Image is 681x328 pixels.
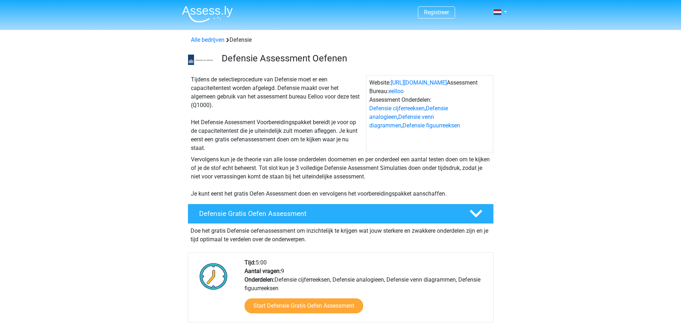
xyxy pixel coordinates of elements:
a: Defensie figuurreeksen [403,122,460,129]
div: Doe het gratis Defensie oefenassessment om inzichtelijk te krijgen wat jouw sterkere en zwakkere ... [188,224,494,244]
b: Aantal vragen: [245,268,281,274]
div: 5:00 9 Defensie cijferreeksen, Defensie analogieen, Defensie venn diagrammen, Defensie figuurreeksen [239,258,493,322]
a: eelloo [389,88,404,95]
a: Start Defensie Gratis Oefen Assessment [245,298,363,313]
div: Tijdens de selectieprocedure van Defensie moet er een capaciteitentest worden afgelegd. Defensie ... [188,75,366,152]
b: Onderdelen: [245,276,275,283]
b: Tijd: [245,259,256,266]
img: Assessly [182,6,233,22]
div: Defensie [188,36,493,44]
a: Defensie cijferreeksen [369,105,425,112]
a: Registreer [424,9,449,16]
h4: Defensie Gratis Oefen Assessment [199,210,458,218]
a: Defensie analogieen [369,105,448,120]
div: Vervolgens kun je de theorie van alle losse onderdelen doornemen en per onderdeel een aantal test... [188,155,493,198]
a: Defensie venn diagrammen [369,113,434,129]
a: Alle bedrijven [191,36,224,43]
h3: Defensie Assessment Oefenen [222,53,488,64]
img: Klok [196,258,232,294]
a: Defensie Gratis Oefen Assessment [185,204,497,224]
div: Website: Assessment Bureau: Assessment Onderdelen: , , , [366,75,493,152]
a: [URL][DOMAIN_NAME] [391,79,447,86]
